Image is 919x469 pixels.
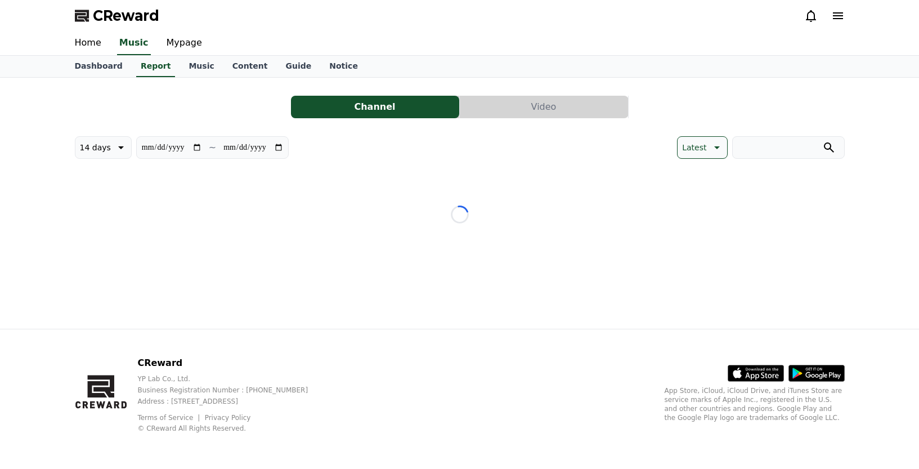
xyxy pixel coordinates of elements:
p: 14 days [80,140,111,155]
p: CReward [137,356,326,370]
a: Terms of Service [137,414,201,422]
button: 14 days [75,136,132,159]
a: Report [136,56,176,77]
p: Business Registration Number : [PHONE_NUMBER] [137,386,326,395]
a: Guide [276,56,320,77]
a: Dashboard [66,56,132,77]
p: ~ [209,141,216,154]
p: App Store, iCloud, iCloud Drive, and iTunes Store are service marks of Apple Inc., registered in ... [665,386,845,422]
button: Channel [291,96,459,118]
a: Video [460,96,629,118]
a: Home [66,32,110,55]
a: Content [223,56,277,77]
a: CReward [75,7,159,25]
a: Music [117,32,151,55]
p: © CReward All Rights Reserved. [137,424,326,433]
button: Latest [677,136,727,159]
p: Address : [STREET_ADDRESS] [137,397,326,406]
a: Mypage [158,32,211,55]
a: Notice [320,56,367,77]
button: Video [460,96,628,118]
p: YP Lab Co., Ltd. [137,374,326,383]
p: Latest [682,140,706,155]
a: Channel [291,96,460,118]
a: Privacy Policy [205,414,251,422]
a: Music [180,56,223,77]
span: CReward [93,7,159,25]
